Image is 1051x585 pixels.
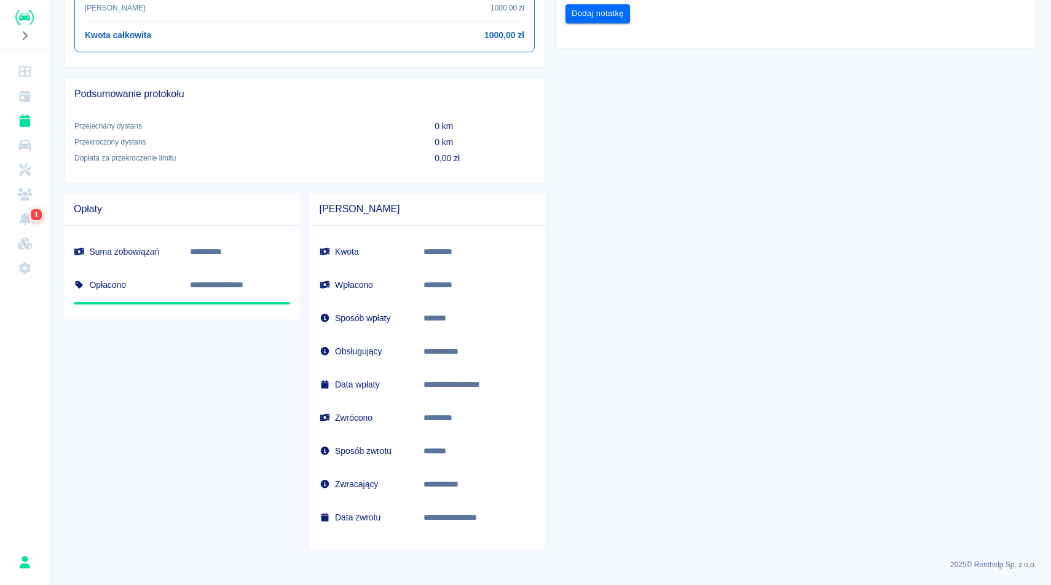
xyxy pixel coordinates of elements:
[12,549,37,575] button: Rafał Płaza
[320,511,404,523] h6: Data zwrotu
[435,136,535,149] p: 0 km
[15,28,34,44] button: Rozwiń nawigację
[5,256,44,281] a: Ustawienia
[5,182,44,207] a: Klienci
[64,559,1036,570] p: 2025 © Renthelp Sp. z o.o.
[484,29,524,42] h6: 1000,00 zł
[74,279,170,291] h6: Opłacono
[320,279,404,291] h6: Wpłacono
[320,312,404,324] h6: Sposób wpłaty
[74,88,535,100] span: Podsumowanie protokołu
[85,2,145,14] p: [PERSON_NAME]
[320,345,404,357] h6: Obsługujący
[490,2,524,14] p: 1000,00 zł
[5,84,44,108] a: Kalendarz
[74,137,415,148] p: Przekroczony dystans
[74,203,290,215] span: Opłaty
[5,207,44,231] a: Powiadomienia
[320,245,404,258] h6: Kwota
[565,4,630,23] button: Dodaj notatkę
[320,203,536,215] span: [PERSON_NAME]
[5,133,44,157] a: Flota
[320,378,404,391] h6: Data wpłaty
[32,209,41,221] span: 1
[85,29,151,42] h6: Kwota całkowita
[320,412,404,424] h6: Zwrócono
[74,121,415,132] p: Przejechany dystans
[320,478,404,490] h6: Zwracający
[5,157,44,182] a: Serwisy
[5,108,44,133] a: Rezerwacje
[74,302,290,304] span: Nadpłata: 0,00 zł
[320,445,404,457] h6: Sposób zwrotu
[435,120,535,133] p: 0 km
[435,152,535,165] p: 0,00 zł
[5,231,44,256] a: Widget WWW
[74,245,170,258] h6: Suma zobowiązań
[74,153,415,164] p: Dopłata za przekroczenie limitu
[5,59,44,84] a: Dashboard
[15,10,34,25] img: Renthelp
